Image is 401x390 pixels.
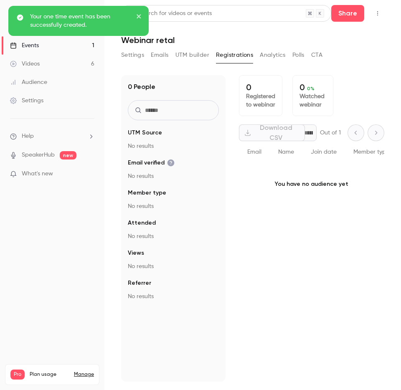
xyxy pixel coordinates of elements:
[260,48,286,62] button: Analytics
[128,202,219,210] p: No results
[128,232,219,241] p: No results
[30,13,130,29] p: Your one time event has been successfully created.
[246,82,275,92] p: 0
[128,159,175,167] span: Email verified
[299,92,326,109] p: Watched webinar
[299,82,326,92] p: 0
[307,86,315,91] span: 0 %
[128,142,219,150] p: No results
[311,149,337,155] span: Join date
[128,292,219,301] p: No results
[121,35,384,45] h1: Webinar retal
[247,149,261,155] span: Email
[128,172,219,180] p: No results
[175,48,209,62] button: UTM builder
[292,48,305,62] button: Polls
[311,48,322,62] button: CTA
[246,92,275,109] p: Registered to webinar
[128,262,219,271] p: No results
[128,9,212,18] div: Search for videos or events
[353,149,389,155] span: Member type
[151,48,168,62] button: Emails
[278,149,294,155] span: Name
[239,163,384,205] p: You have no audience yet
[136,13,142,23] button: close
[216,48,253,62] button: Registrations
[128,129,219,301] section: facet-groups
[331,5,364,22] button: Share
[320,129,341,137] p: Out of 1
